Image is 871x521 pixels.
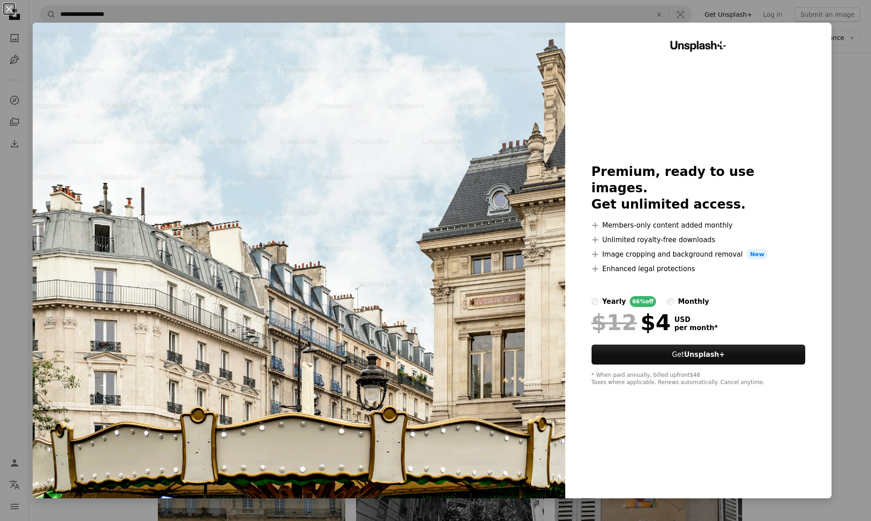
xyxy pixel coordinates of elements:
div: * When paid annually, billed upfront $48 Taxes where applicable. Renews automatically. Cancel any... [592,372,806,386]
strong: Unsplash+ [684,351,725,359]
span: USD [675,316,718,324]
input: yearly66%off [592,298,599,305]
h2: Premium, ready to use images. Get unlimited access. [592,164,806,213]
button: GetUnsplash+ [592,345,806,365]
span: New [746,249,768,260]
li: Unlimited royalty-free downloads [592,234,806,245]
div: yearly [602,296,626,307]
span: per month * [675,324,718,332]
span: $12 [592,311,637,334]
li: Enhanced legal protections [592,263,806,274]
div: $4 [592,311,671,334]
li: Image cropping and background removal [592,249,806,260]
li: Members-only content added monthly [592,220,806,231]
div: 66% off [630,296,656,307]
div: monthly [678,296,709,307]
input: monthly [667,298,674,305]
